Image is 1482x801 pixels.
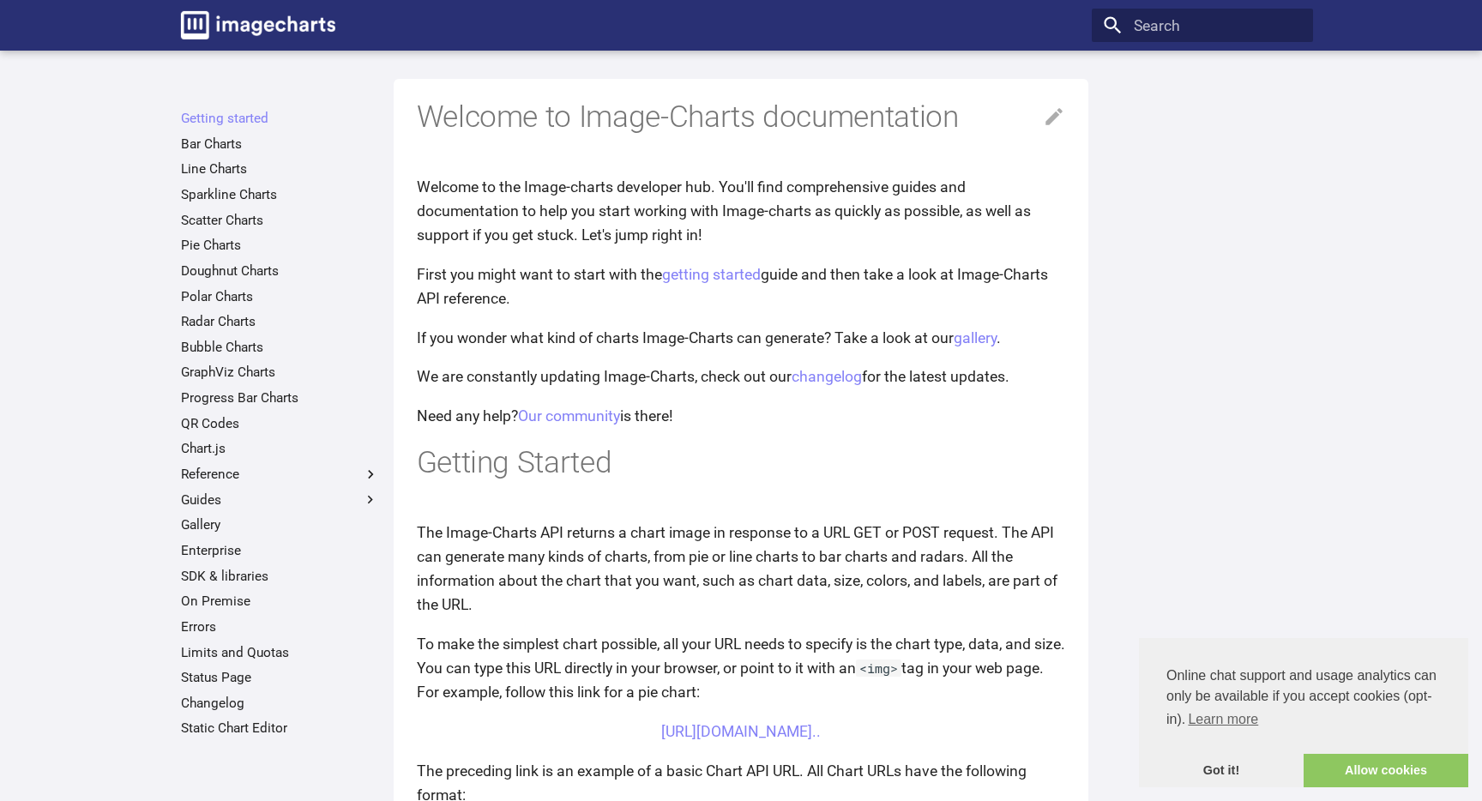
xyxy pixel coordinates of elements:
a: Image-Charts documentation [173,3,343,46]
p: To make the simplest chart possible, all your URL needs to specify is the chart type, data, and s... [417,632,1066,704]
a: Changelog [181,695,379,712]
img: logo [181,11,335,39]
a: QR Codes [181,415,379,432]
a: Bubble Charts [181,339,379,356]
h1: Getting Started [417,443,1066,483]
p: If you wonder what kind of charts Image-Charts can generate? Take a look at our . [417,326,1066,350]
a: gallery [954,329,997,346]
a: Chart.js [181,440,379,457]
p: Need any help? is there! [417,404,1066,428]
code: <img> [856,659,902,677]
a: Line Charts [181,160,379,178]
a: Errors [181,618,379,635]
label: Guides [181,491,379,509]
a: Bar Charts [181,136,379,153]
a: Limits and Quotas [181,644,379,661]
h1: Welcome to Image-Charts documentation [417,98,1066,137]
a: learn more about cookies [1185,707,1261,732]
input: Search [1092,9,1312,43]
a: [URL][DOMAIN_NAME].. [661,723,821,740]
a: Status Page [181,669,379,686]
a: Polar Charts [181,288,379,305]
a: Sparkline Charts [181,186,379,203]
label: Reference [181,466,379,483]
a: Getting started [181,110,379,127]
a: Static Chart Editor [181,720,379,737]
a: Doughnut Charts [181,262,379,280]
a: SDK & libraries [181,568,379,585]
a: changelog [792,368,862,385]
a: getting started [662,266,761,283]
a: dismiss cookie message [1139,754,1304,788]
p: The Image-Charts API returns a chart image in response to a URL GET or POST request. The API can ... [417,521,1066,617]
p: Welcome to the Image-charts developer hub. You'll find comprehensive guides and documentation to ... [417,175,1066,247]
a: Radar Charts [181,313,379,330]
p: First you might want to start with the guide and then take a look at Image-Charts API reference. [417,262,1066,310]
a: GraphViz Charts [181,364,379,381]
a: Enterprise [181,542,379,559]
p: We are constantly updating Image-Charts, check out our for the latest updates. [417,364,1066,388]
a: On Premise [181,593,379,610]
a: Pie Charts [181,237,379,254]
span: Online chat support and usage analytics can only be available if you accept cookies (opt-in). [1166,665,1441,732]
a: Gallery [181,516,379,533]
a: Progress Bar Charts [181,389,379,407]
div: cookieconsent [1139,638,1468,787]
a: Scatter Charts [181,212,379,229]
a: Our community [518,407,620,425]
a: allow cookies [1304,754,1468,788]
